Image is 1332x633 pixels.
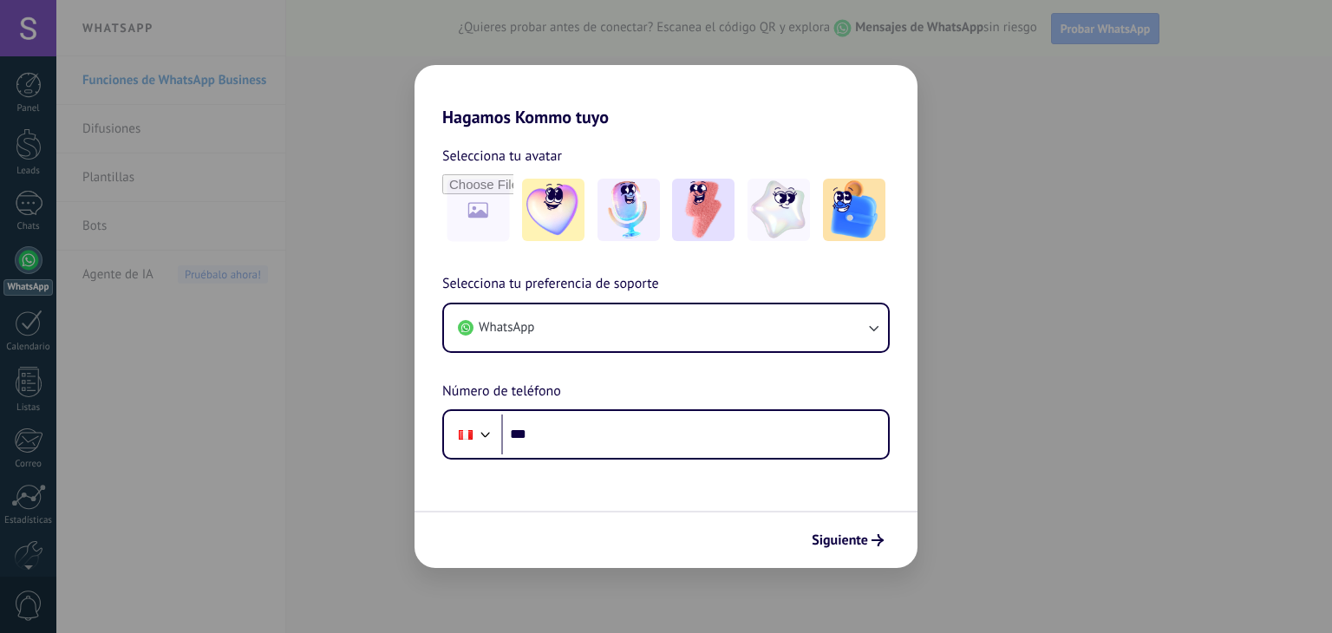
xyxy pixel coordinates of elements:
span: Número de teléfono [442,381,561,403]
img: -2.jpeg [597,179,660,241]
img: -5.jpeg [823,179,885,241]
span: Siguiente [812,534,868,546]
img: -4.jpeg [748,179,810,241]
button: Siguiente [804,525,891,555]
h2: Hagamos Kommo tuyo [415,65,917,127]
button: WhatsApp [444,304,888,351]
span: Selecciona tu preferencia de soporte [442,273,659,296]
div: Peru: + 51 [449,416,482,453]
img: -1.jpeg [522,179,584,241]
span: WhatsApp [479,319,534,336]
img: -3.jpeg [672,179,735,241]
span: Selecciona tu avatar [442,145,562,167]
